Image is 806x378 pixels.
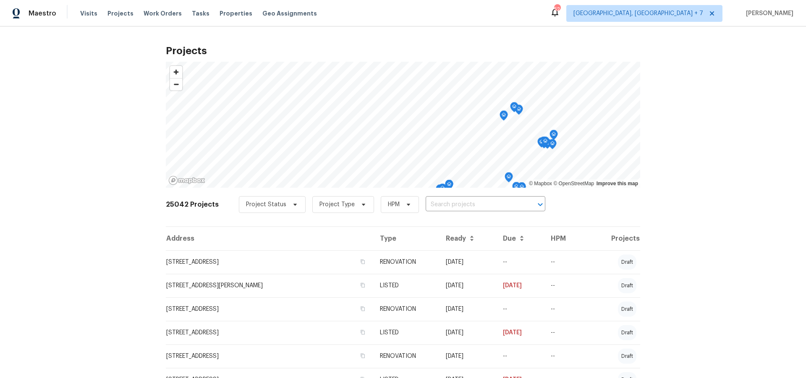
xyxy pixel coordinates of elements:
[439,344,496,368] td: [DATE]
[544,250,582,274] td: --
[29,9,56,18] span: Maestro
[512,182,521,195] div: Map marker
[373,344,439,368] td: RENOVATION
[373,250,439,274] td: RENOVATION
[439,321,496,344] td: [DATE]
[373,321,439,344] td: LISTED
[246,200,286,209] span: Project Status
[359,281,366,289] button: Copy Address
[436,184,444,197] div: Map marker
[539,136,548,150] div: Map marker
[439,227,496,250] th: Ready
[166,250,373,274] td: [STREET_ADDRESS]
[529,181,552,186] a: Mapbox
[544,297,582,321] td: --
[500,110,508,123] div: Map marker
[743,9,793,18] span: [PERSON_NAME]
[496,321,544,344] td: [DATE]
[544,344,582,368] td: --
[359,305,366,312] button: Copy Address
[388,200,400,209] span: HPM
[435,187,444,200] div: Map marker
[166,227,373,250] th: Address
[439,274,496,297] td: [DATE]
[553,181,594,186] a: OpenStreetMap
[437,187,446,200] div: Map marker
[426,198,522,211] input: Search projects
[166,62,640,188] canvas: Map
[597,181,638,186] a: Improve this map
[166,47,640,55] h2: Projects
[618,349,636,364] div: draft
[544,321,582,344] td: --
[192,10,209,16] span: Tasks
[550,130,558,143] div: Map marker
[170,78,182,90] button: Zoom out
[445,180,453,193] div: Map marker
[618,325,636,340] div: draft
[496,227,544,250] th: Due
[618,255,636,270] div: draft
[168,176,205,185] a: Mapbox homepage
[359,328,366,336] button: Copy Address
[144,9,182,18] span: Work Orders
[166,200,219,209] h2: 25042 Projects
[573,9,703,18] span: [GEOGRAPHIC_DATA], [GEOGRAPHIC_DATA] + 7
[359,258,366,265] button: Copy Address
[170,66,182,78] button: Zoom in
[107,9,133,18] span: Projects
[496,297,544,321] td: --
[166,274,373,297] td: [STREET_ADDRESS][PERSON_NAME]
[537,137,546,150] div: Map marker
[510,102,518,115] div: Map marker
[518,182,526,195] div: Map marker
[505,172,513,185] div: Map marker
[438,184,447,197] div: Map marker
[496,344,544,368] td: --
[496,250,544,274] td: --
[515,105,523,118] div: Map marker
[373,274,439,297] td: LISTED
[582,227,640,250] th: Projects
[319,200,355,209] span: Project Type
[618,278,636,293] div: draft
[496,274,544,297] td: [DATE]
[262,9,317,18] span: Geo Assignments
[220,9,252,18] span: Properties
[373,297,439,321] td: RENOVATION
[544,227,582,250] th: HPM
[548,139,557,152] div: Map marker
[166,297,373,321] td: [STREET_ADDRESS]
[534,199,546,210] button: Open
[359,352,366,360] button: Copy Address
[618,302,636,317] div: draft
[439,250,496,274] td: [DATE]
[439,297,496,321] td: [DATE]
[166,344,373,368] td: [STREET_ADDRESS]
[541,136,550,150] div: Map marker
[544,274,582,297] td: --
[80,9,97,18] span: Visits
[373,227,439,250] th: Type
[554,5,560,13] div: 52
[166,321,373,344] td: [STREET_ADDRESS]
